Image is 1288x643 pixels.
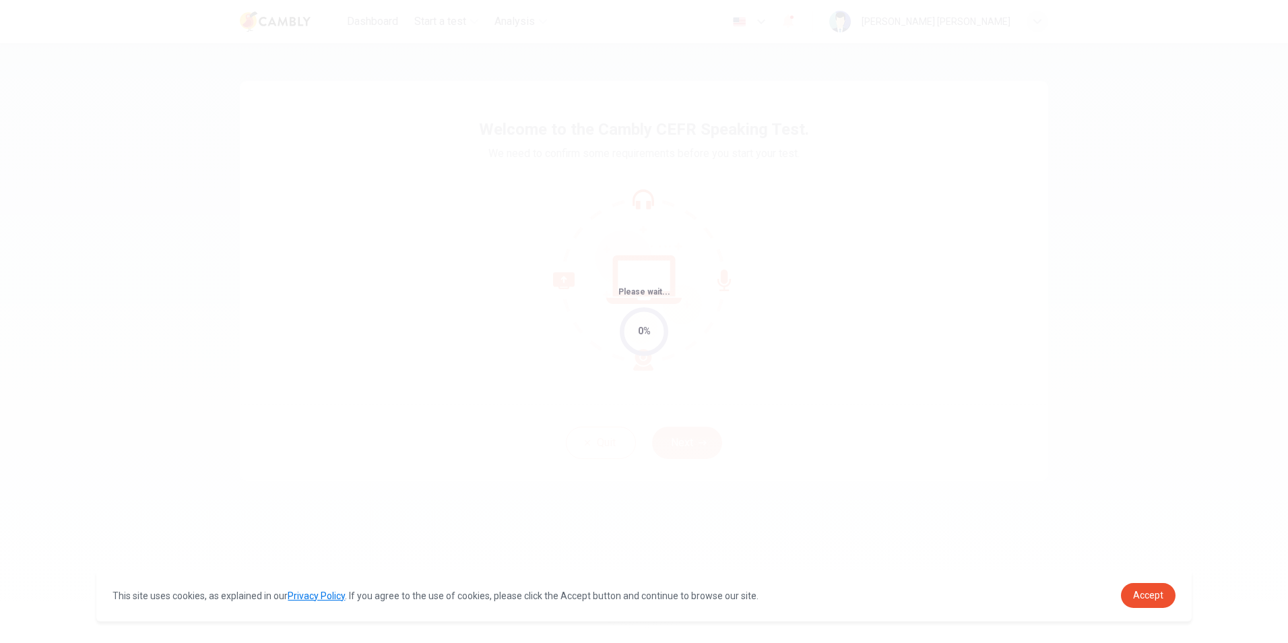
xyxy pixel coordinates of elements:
div: 0% [638,324,651,339]
div: cookieconsent [96,570,1191,621]
span: Accept [1133,590,1163,601]
span: This site uses cookies, as explained in our . If you agree to the use of cookies, please click th... [112,590,759,601]
a: Privacy Policy [288,590,345,601]
span: Please wait... [618,287,670,297]
a: dismiss cookie message [1121,583,1176,608]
